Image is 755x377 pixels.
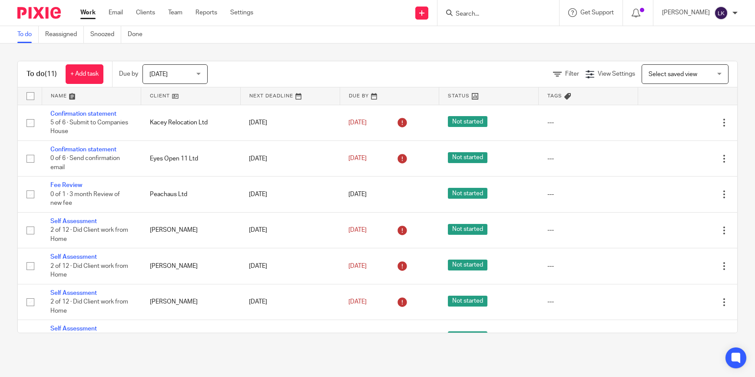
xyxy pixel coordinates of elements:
td: [PERSON_NAME] [141,284,241,320]
a: Confirmation statement [50,147,116,153]
span: 0 of 6 · Send confirmation email [50,156,120,171]
span: [DATE] [348,120,367,126]
a: Fee Review [50,182,82,188]
span: Filter [565,71,579,77]
span: (11) [45,70,57,77]
p: [PERSON_NAME] [662,8,710,17]
div: --- [547,262,629,270]
a: Self Assessment [50,290,97,296]
span: 5 of 6 · Submit to Companies House [50,120,128,135]
a: + Add task [66,64,103,84]
a: Confirmation statement [50,111,116,117]
td: [DATE] [240,140,340,176]
a: Settings [230,8,253,17]
div: --- [547,297,629,306]
span: 2 of 12 · Did Client work from Home [50,263,128,278]
div: --- [547,154,629,163]
span: [DATE] [149,71,168,77]
td: [DATE] [240,177,340,212]
span: Tags [547,93,562,98]
a: Self Assessment [50,326,97,332]
a: Reports [195,8,217,17]
span: Not started [448,188,487,199]
span: [DATE] [348,299,367,305]
div: --- [547,118,629,127]
a: Snoozed [90,26,121,43]
td: [DATE] [240,284,340,320]
span: 0 of 1 · 3 month Review of new fee [50,191,120,207]
h1: To do [26,70,57,79]
span: [DATE] [348,156,367,162]
span: [DATE] [348,191,367,197]
span: View Settings [598,71,635,77]
span: Not started [448,152,487,163]
span: Get Support [580,10,614,16]
span: [DATE] [348,227,367,233]
span: Not started [448,296,487,307]
span: Not started [448,116,487,127]
td: [PERSON_NAME] [141,248,241,284]
td: Eyes Open 11 Ltd [141,140,241,176]
span: [DATE] [348,263,367,269]
a: Clients [136,8,155,17]
img: svg%3E [714,6,728,20]
p: Due by [119,70,138,78]
span: Not started [448,331,487,342]
td: [DATE] [240,105,340,140]
span: 2 of 12 · Did Client work from Home [50,299,128,314]
span: Select saved view [649,71,697,77]
span: Not started [448,260,487,270]
td: [PERSON_NAME] [141,212,241,248]
td: [DATE] [240,248,340,284]
input: Search [455,10,533,18]
td: [DATE] [240,212,340,248]
span: Not started [448,224,487,235]
div: --- [547,226,629,234]
img: Pixie [17,7,61,19]
a: Self Assessment [50,218,97,224]
div: --- [547,190,629,199]
a: Done [128,26,149,43]
td: [PERSON_NAME] [141,320,241,356]
span: 2 of 12 · Did Client work from Home [50,227,128,242]
td: Kacey Relocation Ltd [141,105,241,140]
a: To do [17,26,39,43]
td: Peachaus Ltd [141,177,241,212]
a: Team [168,8,182,17]
td: [DATE] [240,320,340,356]
a: Work [80,8,96,17]
a: Email [109,8,123,17]
a: Self Assessment [50,254,97,260]
a: Reassigned [45,26,84,43]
